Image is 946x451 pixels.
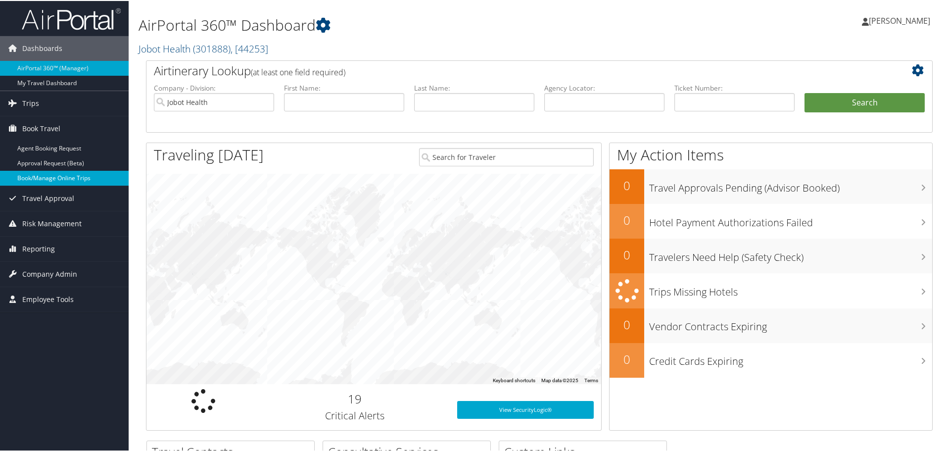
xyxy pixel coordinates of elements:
[154,144,264,164] h1: Traveling [DATE]
[149,370,182,383] a: Open this area in Google Maps (opens a new window)
[268,408,442,422] h3: Critical Alerts
[22,286,74,311] span: Employee Tools
[610,272,932,307] a: Trips Missing Hotels
[414,82,534,92] label: Last Name:
[869,14,930,25] span: [PERSON_NAME]
[457,400,594,418] a: View SecurityLogic®
[231,41,268,54] span: , [ 44253 ]
[22,236,55,260] span: Reporting
[610,211,644,228] h2: 0
[419,147,594,165] input: Search for Traveler
[22,261,77,286] span: Company Admin
[610,315,644,332] h2: 0
[649,349,932,367] h3: Credit Cards Expiring
[649,210,932,229] h3: Hotel Payment Authorizations Failed
[22,210,82,235] span: Risk Management
[149,370,182,383] img: Google
[610,238,932,272] a: 0Travelers Need Help (Safety Check)
[251,66,345,77] span: (at least one field required)
[139,41,268,54] a: Jobot Health
[268,390,442,406] h2: 19
[610,176,644,193] h2: 0
[610,144,932,164] h1: My Action Items
[674,82,795,92] label: Ticket Number:
[610,342,932,377] a: 0Credit Cards Expiring
[284,82,404,92] label: First Name:
[541,377,578,382] span: Map data ©2025
[193,41,231,54] span: ( 301888 )
[22,35,62,60] span: Dashboards
[610,168,932,203] a: 0Travel Approvals Pending (Advisor Booked)
[649,175,932,194] h3: Travel Approvals Pending (Advisor Booked)
[862,5,940,35] a: [PERSON_NAME]
[649,314,932,333] h3: Vendor Contracts Expiring
[139,14,673,35] h1: AirPortal 360™ Dashboard
[610,350,644,367] h2: 0
[804,92,925,112] button: Search
[610,203,932,238] a: 0Hotel Payment Authorizations Failed
[544,82,664,92] label: Agency Locator:
[649,279,932,298] h3: Trips Missing Hotels
[154,61,859,78] h2: Airtinerary Lookup
[493,376,535,383] button: Keyboard shortcuts
[154,82,274,92] label: Company - Division:
[22,90,39,115] span: Trips
[22,185,74,210] span: Travel Approval
[22,115,60,140] span: Book Travel
[610,307,932,342] a: 0Vendor Contracts Expiring
[649,245,932,263] h3: Travelers Need Help (Safety Check)
[22,6,121,30] img: airportal-logo.png
[584,377,598,382] a: Terms (opens in new tab)
[610,246,644,262] h2: 0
